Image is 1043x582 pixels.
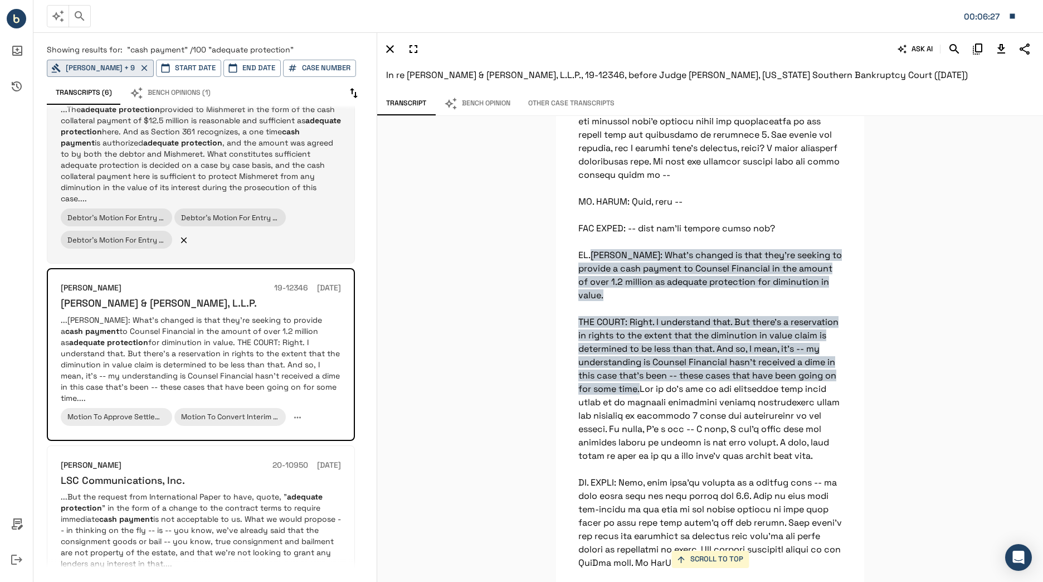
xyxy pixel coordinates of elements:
[1005,544,1032,571] div: Open Intercom Messenger
[107,337,148,347] em: protection
[283,60,356,77] button: Case Number
[305,115,341,125] em: adequate
[127,45,294,55] span: "cash payment" /100 "adequate protection"
[181,412,416,421] span: Motion To Convert Interim Order On Cash Collateral Into A Final Order
[67,235,313,245] span: Debtor's Motion For Entry Of Final Order Modifying The Automatic Stay
[61,474,185,487] h6: LSC Communications, Inc.
[119,514,153,524] em: payment
[65,326,83,336] em: cash
[317,282,341,294] h6: [DATE]
[282,127,300,137] em: cash
[386,69,968,81] span: In re [PERSON_NAME] & [PERSON_NAME], L.L.P., 19-12346, before Judge [PERSON_NAME], [US_STATE] Sou...
[143,138,179,148] em: adequate
[67,412,173,421] span: Motion To Approve Settlement
[435,92,519,115] button: Bench Opinion
[61,491,341,569] p: ...But the request from International Paper to have, quote, " " in the form of a change to the co...
[85,326,119,336] em: payment
[964,9,1003,24] div: Matter: 107868.0001
[578,249,842,395] span: [PERSON_NAME]: What's changed is that they're seeking to provide a cash payment to Counsel Financ...
[61,459,121,472] h6: [PERSON_NAME]
[61,104,341,204] p: ...The provided to Mishmeret in the form of the cash collateral payment of $12.5 million is reaso...
[61,314,341,404] p: ...[PERSON_NAME]: What's changed is that they're seeking to provide a to Counsel Financial in the...
[81,104,116,114] em: adequate
[519,92,623,115] button: Other Case Transcripts
[156,60,221,77] button: Start Date
[671,551,749,568] button: SCROLL TO TOP
[61,297,257,309] h6: [PERSON_NAME] & [PERSON_NAME], L.L.P.
[61,127,102,137] em: protection
[69,337,105,347] em: adequate
[181,213,401,222] span: Debtor's Motion For Entry Of Final Order Granting Related Relief
[61,138,95,148] em: payment
[377,92,435,115] button: Transcript
[119,104,160,114] em: protection
[895,40,935,59] button: ASK AI
[61,503,102,513] em: protection
[223,60,281,77] button: End Date
[287,492,323,502] em: adequate
[47,60,154,77] button: [PERSON_NAME] + 9
[945,40,964,59] button: Search
[274,282,308,294] h6: 19-12346
[272,459,308,472] h6: 20-10950
[61,282,121,294] h6: [PERSON_NAME]
[47,81,121,105] button: Transcripts (6)
[67,213,449,222] span: Debtor's Motion For Entry Of Final Order Authorizing Use Of Cash Collateral And Affording Adequat...
[47,45,123,55] span: Showing results for:
[1015,40,1034,59] button: Share Transcript
[121,81,220,105] button: Bench Opinions (1)
[992,40,1011,59] button: Download Transcript
[958,4,1022,28] button: Matter: 107868.0001
[968,40,987,59] button: Copy Citation
[181,138,222,148] em: protection
[99,514,117,524] em: cash
[317,459,341,472] h6: [DATE]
